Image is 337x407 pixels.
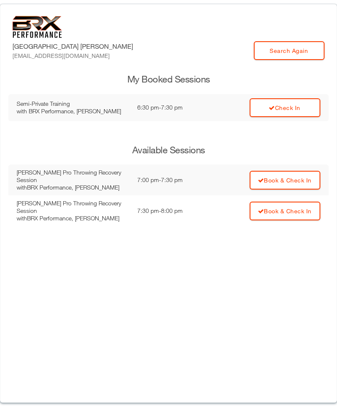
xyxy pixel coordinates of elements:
td: 7:00 pm - 7:30 pm [133,165,210,195]
td: 6:30 pm - 7:30 pm [133,94,210,121]
img: 6f7da32581c89ca25d665dc3aae533e4f14fe3ef_original.svg [12,16,62,38]
a: Book & Check In [250,202,320,220]
div: with BRX Performance, [PERSON_NAME] [17,107,129,115]
a: Book & Check In [250,171,320,190]
h3: Available Sessions [8,144,329,157]
td: 7:30 pm - 8:00 pm [133,195,210,226]
div: [PERSON_NAME] Pro Throwing Recovery Session [17,200,129,215]
a: Search Again [254,41,325,60]
h3: My Booked Sessions [8,73,329,86]
div: with BRX Performance, [PERSON_NAME] [17,184,129,191]
div: Semi-Private Training [17,100,129,107]
div: [EMAIL_ADDRESS][DOMAIN_NAME] [12,51,133,60]
div: with BRX Performance, [PERSON_NAME] [17,215,129,222]
label: [GEOGRAPHIC_DATA] [PERSON_NAME] [12,41,133,60]
div: [PERSON_NAME] Pro Throwing Recovery Session [17,169,129,184]
a: Check In [250,98,320,117]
